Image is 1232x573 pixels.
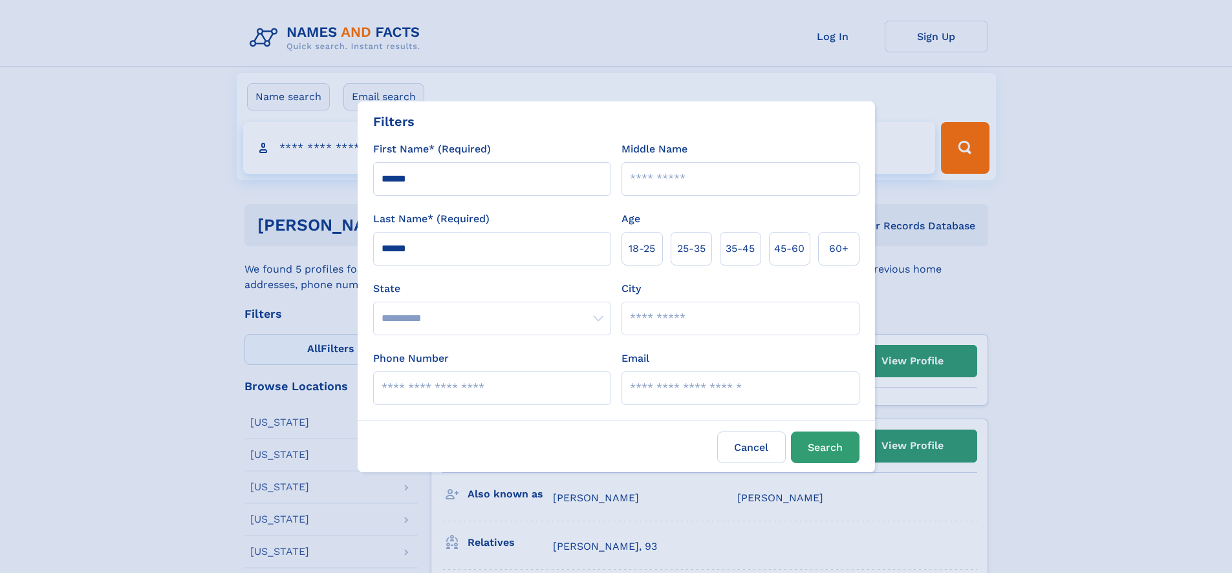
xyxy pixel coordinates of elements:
[621,211,640,227] label: Age
[373,112,415,131] div: Filters
[629,241,655,256] span: 18‑25
[373,211,490,227] label: Last Name* (Required)
[774,241,805,256] span: 45‑60
[717,432,786,463] label: Cancel
[677,241,706,256] span: 25‑35
[829,241,848,256] span: 60+
[373,351,449,366] label: Phone Number
[791,432,859,463] button: Search
[726,241,755,256] span: 35‑45
[621,281,641,297] label: City
[373,281,611,297] label: State
[373,141,491,157] label: First Name* (Required)
[621,351,649,366] label: Email
[621,141,687,157] label: Middle Name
